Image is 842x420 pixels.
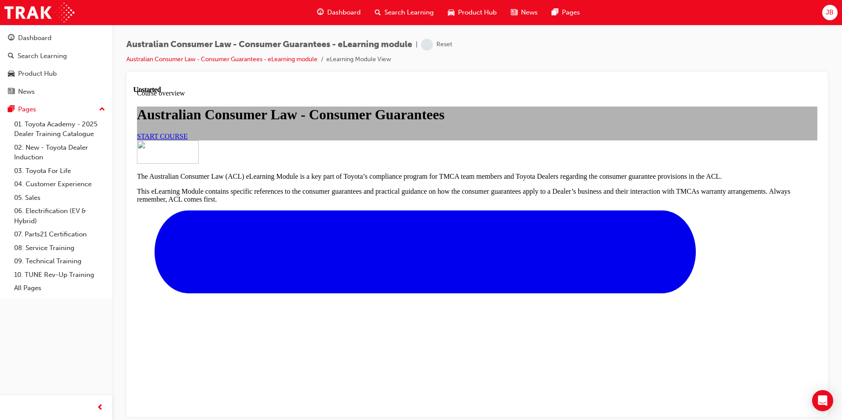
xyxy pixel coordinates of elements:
[4,3,74,22] img: Trak
[458,7,497,18] span: Product Hub
[11,241,109,255] a: 08. Service Training
[812,390,833,411] div: Open Intercom Messenger
[327,7,361,18] span: Dashboard
[822,5,838,20] button: JB
[375,7,381,18] span: search-icon
[441,4,504,22] a: car-iconProduct Hub
[545,4,587,22] a: pages-iconPages
[4,87,684,95] p: The Australian Consumer Law (ACL) eLearning Module is a key part of Toyota’s compliance program f...
[4,47,54,54] a: START COURSE
[368,4,441,22] a: search-iconSearch Learning
[4,28,109,101] button: DashboardSearch LearningProduct HubNews
[826,7,834,18] span: JB
[11,268,109,282] a: 10. TUNE Rev-Up Training
[326,55,391,65] li: eLearning Module View
[11,204,109,228] a: 06. Electrification (EV & Hybrid)
[11,191,109,205] a: 05. Sales
[4,101,109,118] button: Pages
[18,51,67,61] div: Search Learning
[8,34,15,42] span: guage-icon
[416,40,417,50] span: |
[4,30,109,46] a: Dashboard
[8,52,14,60] span: search-icon
[18,104,36,114] div: Pages
[436,41,452,49] div: Reset
[384,7,434,18] span: Search Learning
[8,88,15,96] span: news-icon
[421,39,433,51] span: learningRecordVerb_NONE-icon
[511,7,517,18] span: news-icon
[11,228,109,241] a: 07. Parts21 Certification
[18,69,57,79] div: Product Hub
[11,118,109,141] a: 01. Toyota Academy - 2025 Dealer Training Catalogue
[448,7,454,18] span: car-icon
[11,164,109,178] a: 03. Toyota For Life
[18,33,52,43] div: Dashboard
[4,21,684,37] h1: Australian Consumer Law - Consumer Guarantees
[8,70,15,78] span: car-icon
[11,281,109,295] a: All Pages
[126,55,318,63] a: Australian Consumer Law - Consumer Guarantees - eLearning module
[4,102,684,118] p: This eLearning Module contains specific references to the consumer guarantees and practical guida...
[562,7,580,18] span: Pages
[552,7,558,18] span: pages-icon
[310,4,368,22] a: guage-iconDashboard
[504,4,545,22] a: news-iconNews
[317,7,324,18] span: guage-icon
[97,402,103,413] span: prev-icon
[4,66,109,82] a: Product Hub
[8,106,15,114] span: pages-icon
[18,87,35,97] div: News
[11,141,109,164] a: 02. New - Toyota Dealer Induction
[4,48,109,64] a: Search Learning
[126,40,412,50] span: Australian Consumer Law - Consumer Guarantees - eLearning module
[11,177,109,191] a: 04. Customer Experience
[99,104,105,115] span: up-icon
[521,7,538,18] span: News
[4,84,109,100] a: News
[4,4,52,11] span: Course overview
[11,254,109,268] a: 09. Technical Training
